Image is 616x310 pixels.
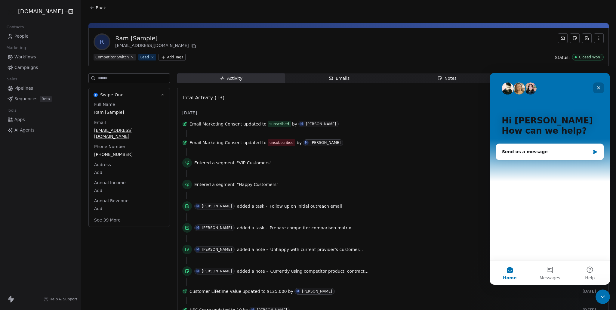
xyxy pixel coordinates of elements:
a: Campaigns [5,63,76,73]
span: Status: [555,54,570,60]
div: M [196,269,199,274]
span: Follow up on initial outreach email [269,204,342,209]
div: [PERSON_NAME] [202,269,232,273]
div: [PERSON_NAME] [202,204,232,208]
div: [PERSON_NAME] [310,141,340,145]
div: Emails [328,75,350,82]
span: Full Name [93,101,116,107]
div: Notes [437,75,457,82]
span: by [292,121,297,127]
div: M [305,140,308,145]
span: updated to [242,288,266,294]
span: Beta [40,96,52,102]
div: M [196,225,199,230]
span: Help & Support [50,297,77,302]
img: Swipe One [94,93,98,97]
iframe: Intercom live chat [596,290,610,304]
a: Help & Support [44,297,77,302]
span: Ram [Sample] [94,109,164,115]
a: Unhappy with current provider's customer... [270,246,363,253]
div: Swipe OneSwipe One [89,101,170,227]
a: People [5,31,76,41]
span: Sales [4,75,20,84]
span: Customer Lifetime Value [189,288,241,294]
button: See 39 More [91,215,124,225]
div: [PERSON_NAME] [202,247,232,252]
span: Add [94,206,164,212]
a: Apps [5,115,76,125]
span: Back [96,5,106,11]
iframe: Intercom live chat [490,73,610,285]
span: Address [93,162,112,168]
div: M [297,289,299,294]
a: SequencesBeta [5,94,76,104]
div: Competitor Switch [95,54,129,60]
button: Add Tags [159,54,186,60]
span: Email Marketing Consent [189,121,242,127]
span: Sequences [14,96,37,102]
div: Ram [Sample] [115,34,197,42]
img: onlinebusiness-logo.png [8,8,16,15]
span: Contacts [4,23,26,32]
span: "Happy Customers" [237,181,279,188]
div: subscribed [269,121,289,127]
button: Swipe OneSwipe One [89,88,170,101]
div: M [300,122,303,126]
span: Phone Number [93,144,127,150]
span: added a task - [237,203,267,209]
button: [DOMAIN_NAME] [7,6,64,17]
div: unsubscribed [269,140,294,146]
a: Pipelines [5,83,76,93]
span: Annual Revenue [93,198,130,204]
span: added a note - [237,268,268,274]
button: Back [86,2,109,13]
span: Campaigns [14,64,38,71]
span: [DATE] [583,289,604,294]
span: [PHONE_NUMBER] [94,151,164,157]
span: updated to [243,140,266,146]
div: [PERSON_NAME] [302,289,332,293]
span: added a note - [237,246,268,253]
span: added a task - [237,225,267,231]
span: updated to [243,121,266,127]
div: [EMAIL_ADDRESS][DOMAIN_NAME] [115,42,197,50]
span: Tools [4,106,19,115]
span: [DATE] [182,110,197,116]
span: Annual Income [93,180,127,186]
a: Workflows [5,52,76,62]
span: [EMAIL_ADDRESS][DOMAIN_NAME] [94,127,164,139]
div: [PERSON_NAME] [202,226,232,230]
div: Closed Won [579,55,600,59]
a: AI Agents [5,125,76,135]
span: AI Agents [14,127,35,133]
span: Pipelines [14,85,33,91]
span: Unhappy with current provider's customer... [270,247,363,252]
span: Swipe One [100,92,124,98]
span: $125,000 [267,288,287,294]
span: Workflows [14,54,36,60]
a: Follow up on initial outreach email [269,203,342,210]
span: Add [94,188,164,194]
div: M [196,247,199,252]
a: Prepare competitor comparison matrix [269,224,351,231]
span: Apps [14,116,25,123]
span: by [297,140,302,146]
span: Entered a segment [194,160,235,166]
span: Add [94,169,164,175]
span: R [95,35,109,49]
span: Entered a segment [194,181,235,188]
span: by [288,288,293,294]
